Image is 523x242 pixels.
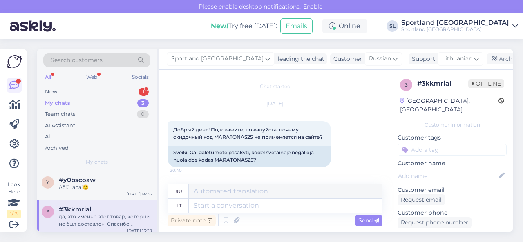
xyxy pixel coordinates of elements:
div: Sportland [GEOGRAPHIC_DATA] [401,26,509,33]
a: Sportland [GEOGRAPHIC_DATA]Sportland [GEOGRAPHIC_DATA] [401,20,518,33]
div: Team chats [45,110,75,118]
div: AI Assistant [45,122,75,130]
div: Sportland [GEOGRAPHIC_DATA] [401,20,509,26]
div: SL [387,20,398,32]
div: [DATE] [168,100,382,107]
input: Add name [398,171,497,180]
div: lt [177,199,181,213]
span: #3kkmrial [59,206,91,213]
span: Russian [369,54,391,63]
div: Sveiki! Gal galėtumėte pasakyti, kodėl svetainėje negalioja nuolaidos kodas MARATONAS25? [168,146,331,167]
div: Private note [168,215,216,226]
div: Request phone number [398,217,472,228]
span: Offline [468,79,504,88]
p: Visited pages [398,231,507,240]
p: Customer name [398,159,507,168]
div: Archived [45,144,69,152]
div: Customer [330,55,362,63]
span: Lithuanian [442,54,472,63]
div: [DATE] 13:29 [127,228,152,234]
div: Ačiū labai🙂 [59,184,152,191]
div: [DATE] 14:35 [127,191,152,197]
div: My chats [45,99,70,107]
div: Request email [398,194,445,205]
button: Emails [280,18,313,34]
span: Sportland [GEOGRAPHIC_DATA] [171,54,264,63]
p: Customer phone [398,209,507,217]
div: да, это именно этот товар, который не был доставлен. Спасибо большое, буду ждать от вас новой инф... [59,213,152,228]
div: ru [175,184,182,198]
div: Look Here [7,181,21,218]
span: 3 [405,82,408,88]
input: Add a tag [398,144,507,156]
span: 20:40 [170,167,201,173]
div: Customer information [398,121,507,129]
div: Support [409,55,435,63]
div: Try free [DATE]: [211,21,277,31]
div: # 3kkmrial [417,79,468,89]
div: 3 [137,99,149,107]
span: Добрый день! Подскажите, пожалуйста, почему скидочный код MARATONAS25 не применяется на сайте? [173,127,323,140]
div: 1 [139,88,149,96]
div: Chat started [168,83,382,90]
p: Customer tags [398,133,507,142]
span: Enable [301,3,325,10]
div: [GEOGRAPHIC_DATA], [GEOGRAPHIC_DATA] [400,97,498,114]
span: y [46,179,49,185]
span: My chats [86,158,108,166]
span: Search customers [51,56,103,64]
div: leading the chat [275,55,324,63]
span: 3 [47,209,49,215]
div: 0 [137,110,149,118]
div: New [45,88,57,96]
p: Customer email [398,186,507,194]
b: New! [211,22,228,30]
div: 1 / 3 [7,210,21,218]
span: Send [358,217,379,224]
span: #y0bscoaw [59,176,96,184]
div: Online [322,19,367,33]
div: All [43,72,53,82]
div: Web [85,72,99,82]
div: All [45,133,52,141]
div: Socials [130,72,150,82]
img: Askly Logo [7,55,22,68]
